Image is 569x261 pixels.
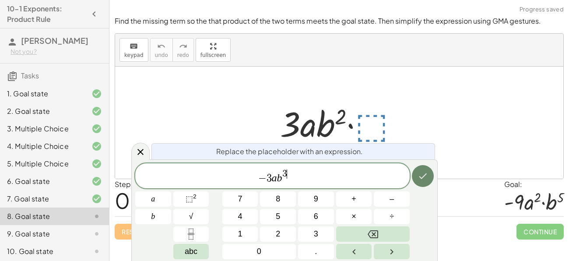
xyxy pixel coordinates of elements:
[91,141,102,152] i: Task finished and correct.
[282,169,287,179] span: 3
[7,88,77,99] div: 1. Goal state
[7,246,77,257] div: 10. Goal state
[119,38,148,62] button: keyboardkeypad
[298,191,334,207] button: 9
[336,244,372,259] button: Left arrow
[238,228,242,240] span: 1
[276,211,280,222] span: 5
[298,244,334,259] button: .
[260,226,296,242] button: 2
[7,194,77,204] div: 7. Goal state
[91,194,102,204] i: Task finished and correct.
[314,211,318,222] span: 6
[7,123,77,134] div: 3. Multiple Choice
[91,159,102,169] i: Task finished and correct.
[314,228,318,240] span: 3
[179,41,187,52] i: redo
[222,244,296,259] button: 0
[91,106,102,116] i: Task finished and correct.
[150,38,173,62] button: undoundo
[374,244,410,259] button: Right arrow
[186,194,193,203] span: ⬚
[216,146,363,157] span: Replace the placeholder with an expression.
[91,211,102,222] i: Task not started.
[177,52,189,58] span: redo
[173,209,209,224] button: Square root
[173,244,209,259] button: Alphabet
[172,38,194,62] button: redoredo
[258,173,267,183] span: −
[185,246,197,257] span: abc
[91,246,102,257] i: Task not started.
[91,229,102,239] i: Task not started.
[336,209,372,224] button: Times
[7,176,77,187] div: 6. Goal state
[276,228,280,240] span: 2
[238,193,242,205] span: 7
[151,193,155,205] span: a
[115,180,137,189] label: Steps:
[336,226,410,242] button: Backspace
[189,211,193,222] span: √
[7,106,77,116] div: 2. Goal state
[91,88,102,99] i: Task finished and correct.
[130,41,138,52] i: keyboard
[314,193,318,205] span: 9
[390,211,394,222] span: ÷
[115,16,564,26] p: Find the missing term so the that product of the two terms meets the goal state. Then simplify th...
[374,191,410,207] button: Minus
[257,246,261,257] span: 0
[7,229,77,239] div: 9. Goal state
[200,52,226,58] span: fullscreen
[21,71,39,80] span: Tasks
[336,191,372,207] button: Plus
[222,191,258,207] button: 7
[412,165,434,187] button: Done
[196,38,231,62] button: fullscreen
[151,211,155,222] span: b
[124,52,144,58] span: keypad
[7,4,86,25] h4: 10-1 Exponents: Product Rule
[504,179,564,190] div: Goal:
[272,172,277,183] var: a
[267,173,272,183] span: 3
[7,211,77,222] div: 8. Goal state
[315,246,317,257] span: .
[238,211,242,222] span: 4
[222,226,258,242] button: 1
[260,191,296,207] button: 8
[135,191,171,207] button: a
[173,226,209,242] button: Fraction
[277,172,282,183] var: b
[390,193,394,205] span: –
[91,176,102,187] i: Task finished and correct.
[374,209,410,224] button: Divide
[7,141,77,152] div: 4. Multiple Choice
[351,193,356,205] span: +
[520,5,564,14] span: Progress saved
[193,193,197,200] sup: 2
[351,211,356,222] span: ×
[298,226,334,242] button: 3
[298,209,334,224] button: 6
[260,209,296,224] button: 5
[91,123,102,134] i: Task finished and correct.
[11,47,102,56] div: Not you?
[7,159,77,169] div: 5. Multiple Choice
[21,35,88,46] span: [PERSON_NAME]
[157,41,165,52] i: undo
[115,187,130,214] span: 0
[155,52,168,58] span: undo
[135,209,171,224] button: b
[173,191,209,207] button: Squared
[276,193,280,205] span: 8
[222,209,258,224] button: 4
